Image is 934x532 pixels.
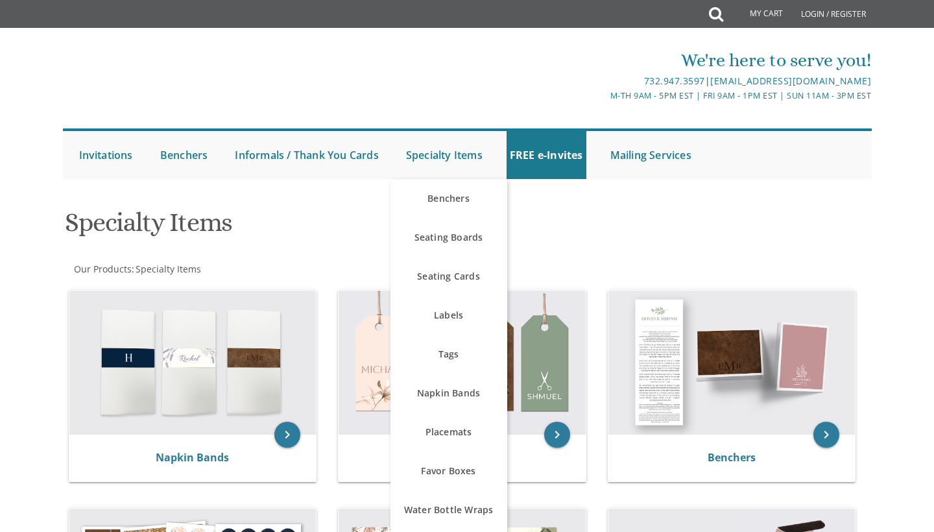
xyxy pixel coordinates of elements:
[607,131,695,179] a: Mailing Services
[390,179,507,218] a: Benchers
[232,131,381,179] a: Informals / Thank You Cards
[390,413,507,452] a: Placemats
[403,131,486,179] a: Specialty Items
[136,263,201,275] span: Specialty Items
[644,75,705,87] a: 732.947.3597
[274,422,300,448] a: keyboard_arrow_right
[76,131,136,179] a: Invitations
[390,218,507,257] a: Seating Boards
[333,73,871,89] div: |
[390,490,507,529] a: Water Bottle Wraps
[507,131,586,179] a: FREE e-Invites
[722,1,792,27] a: My Cart
[333,89,871,103] div: M-Th 9am - 5pm EST | Fri 9am - 1pm EST | Sun 11am - 3pm EST
[390,335,507,374] a: Tags
[65,208,594,247] h1: Specialty Items
[813,422,839,448] a: keyboard_arrow_right
[73,263,132,275] a: Our Products
[390,452,507,490] a: Favor Boxes
[134,263,201,275] a: Specialty Items
[390,374,507,413] a: Napkin Bands
[339,291,586,435] img: Tags
[608,291,856,435] img: Benchers
[156,450,229,465] a: Napkin Bands
[544,422,570,448] a: keyboard_arrow_right
[708,450,756,465] a: Benchers
[390,296,507,335] a: Labels
[390,257,507,296] a: Seating Cards
[69,291,317,435] img: Napkin Bands
[63,263,468,276] div: :
[710,75,871,87] a: [EMAIL_ADDRESS][DOMAIN_NAME]
[157,131,211,179] a: Benchers
[333,47,871,73] div: We're here to serve you!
